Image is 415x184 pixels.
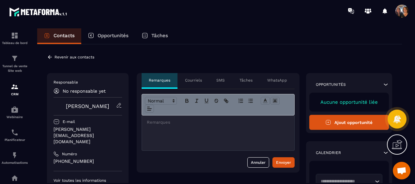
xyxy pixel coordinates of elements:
p: SMS [216,78,225,83]
img: automations [11,106,19,114]
a: Tâches [135,28,175,44]
p: Webinaire [2,115,28,119]
button: Ajout opportunité [309,115,389,130]
a: schedulerschedulerPlanificateur [2,124,28,146]
img: automations [11,151,19,159]
a: automationsautomationsWebinaire [2,101,28,124]
p: WhatsApp [267,78,287,83]
p: Courriels [185,78,202,83]
p: Tâches [239,78,253,83]
div: Envoyer [276,159,291,166]
p: Tunnel de vente Site web [2,64,28,73]
img: formation [11,83,19,91]
p: Opportunités [98,33,129,38]
a: Contacts [37,28,81,44]
p: Remarques [149,78,170,83]
img: logo [9,6,68,18]
img: scheduler [11,129,19,136]
div: Ouvrir le chat [393,162,410,179]
p: No responsable yet [63,88,106,94]
p: Tâches [151,33,168,38]
img: formation [11,54,19,62]
p: Aucune opportunité liée [316,99,383,105]
p: CRM [2,92,28,96]
p: Responsable [54,80,122,85]
p: Tableau de bord [2,41,28,45]
button: Envoyer [272,157,295,168]
p: [PHONE_NUMBER] [54,158,122,164]
p: Calendrier [316,150,341,155]
button: Annuler [247,157,269,168]
p: E-mail [63,119,75,124]
a: automationsautomationsAutomatisations [2,146,28,169]
a: formationformationTunnel de vente Site web [2,50,28,78]
a: [PERSON_NAME] [66,103,109,109]
p: [PERSON_NAME][EMAIL_ADDRESS][DOMAIN_NAME] [54,126,122,145]
a: Opportunités [81,28,135,44]
a: formationformationCRM [2,78,28,101]
p: Contacts [54,33,75,38]
p: Planificateur [2,138,28,142]
p: Numéro [62,151,77,157]
a: formationformationTableau de bord [2,27,28,50]
img: automations [11,174,19,182]
p: Voir toutes les informations [54,178,122,183]
p: Revenir aux contacts [54,55,94,59]
p: Automatisations [2,161,28,164]
p: Opportunités [316,82,346,87]
img: formation [11,32,19,39]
